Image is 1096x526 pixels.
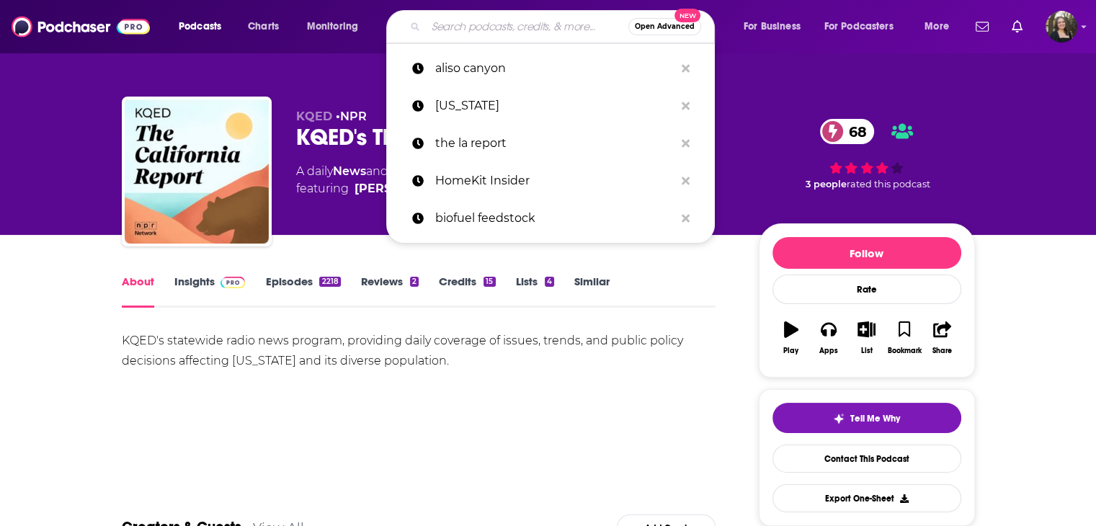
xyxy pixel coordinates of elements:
[674,9,700,22] span: New
[435,162,674,200] p: HomeKit Insider
[1006,14,1028,39] a: Show notifications dropdown
[847,179,930,190] span: rated this podcast
[12,13,150,40] img: Podchaser - Follow, Share and Rate Podcasts
[545,277,554,287] div: 4
[744,17,801,37] span: For Business
[122,331,716,371] div: KQED's statewide radio news program, providing daily coverage of issues, trends, and public polic...
[333,164,366,178] a: News
[435,125,674,162] p: the la report
[307,17,358,37] span: Monitoring
[265,275,340,308] a: Episodes2218
[439,275,495,308] a: Credits15
[772,237,961,269] button: Follow
[834,119,874,144] span: 68
[386,125,715,162] a: the la report
[783,347,798,355] div: Play
[925,17,949,37] span: More
[734,15,819,38] button: open menu
[340,110,367,123] a: NPR
[815,15,914,38] button: open menu
[516,275,554,308] a: Lists4
[410,277,419,287] div: 2
[297,15,377,38] button: open menu
[239,15,288,38] a: Charts
[435,50,674,87] p: aliso canyon
[861,347,873,355] div: List
[772,403,961,433] button: tell me why sparkleTell Me Why
[400,10,729,43] div: Search podcasts, credits, & more...
[296,163,711,197] div: A daily podcast
[319,277,340,287] div: 2218
[772,312,810,364] button: Play
[248,17,279,37] span: Charts
[125,99,269,244] img: KQED's The California Report
[122,275,154,308] a: About
[914,15,967,38] button: open menu
[426,15,628,38] input: Search podcasts, credits, & more...
[220,277,246,288] img: Podchaser Pro
[361,275,419,308] a: Reviews2
[833,413,845,424] img: tell me why sparkle
[179,17,221,37] span: Podcasts
[887,347,921,355] div: Bookmark
[296,180,711,197] span: featuring
[772,445,961,473] a: Contact This Podcast
[296,110,332,123] span: KQED
[847,312,885,364] button: List
[484,277,495,287] div: 15
[435,200,674,237] p: biofuel feedstock
[886,312,923,364] button: Bookmark
[1046,11,1077,43] span: Logged in as jessicasunpr
[366,164,388,178] span: and
[336,110,367,123] span: •
[386,87,715,125] a: [US_STATE]
[435,87,674,125] p: california
[386,200,715,237] a: biofuel feedstock
[932,347,952,355] div: Share
[923,312,961,364] button: Share
[824,17,894,37] span: For Podcasters
[772,275,961,304] div: Rate
[1046,11,1077,43] img: User Profile
[628,18,701,35] button: Open AdvancedNew
[169,15,240,38] button: open menu
[1046,11,1077,43] button: Show profile menu
[174,275,246,308] a: InsightsPodchaser Pro
[806,179,847,190] span: 3 people
[820,119,874,144] a: 68
[850,413,900,424] span: Tell Me Why
[819,347,838,355] div: Apps
[635,23,695,30] span: Open Advanced
[810,312,847,364] button: Apps
[574,275,610,308] a: Similar
[386,50,715,87] a: aliso canyon
[970,14,994,39] a: Show notifications dropdown
[386,162,715,200] a: HomeKit Insider
[355,180,458,197] a: Lily Jamali
[759,110,975,199] div: 68 3 peoplerated this podcast
[772,484,961,512] button: Export One-Sheet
